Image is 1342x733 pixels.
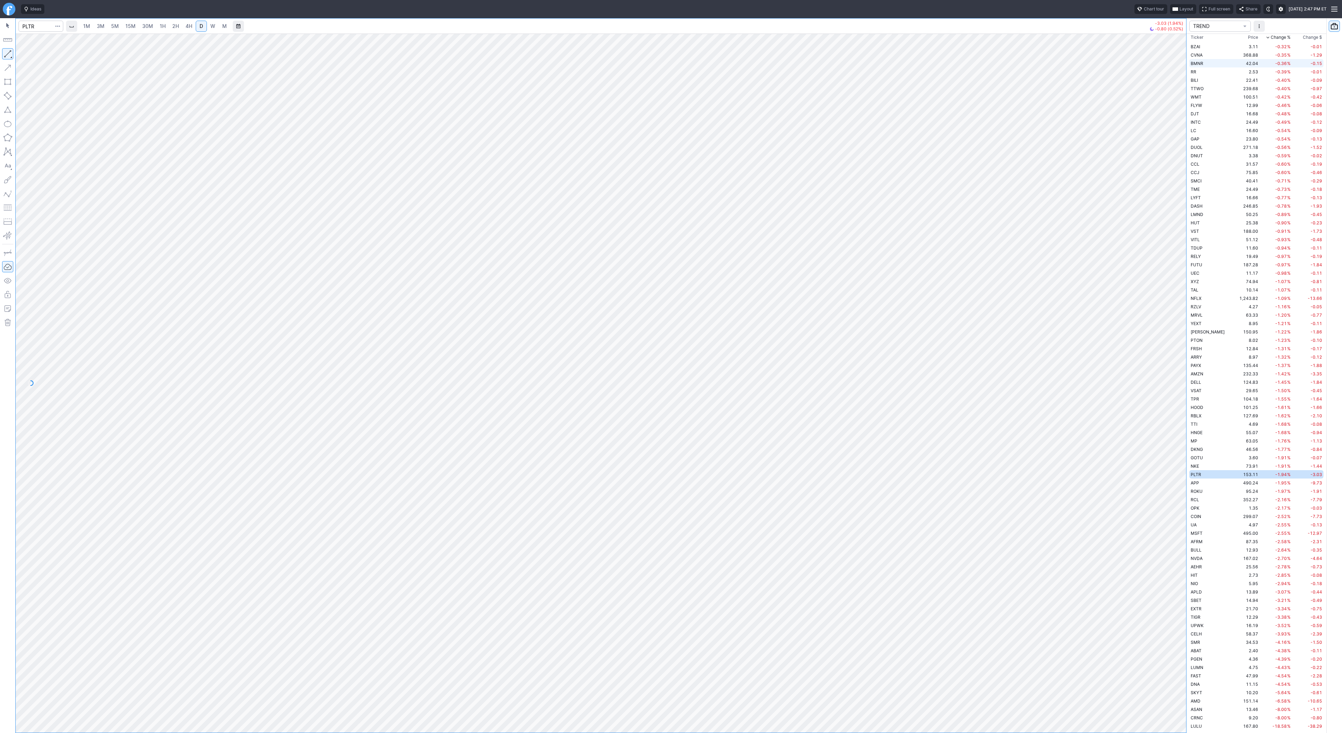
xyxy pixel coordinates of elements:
[1311,111,1322,116] span: -0.08
[1233,135,1260,143] td: 23.80
[1233,101,1260,109] td: 12.99
[1170,4,1196,14] button: Layout
[1287,120,1291,125] span: %
[1191,78,1198,83] span: BILI
[1191,229,1199,234] span: VST
[1311,78,1322,83] span: -0.09
[1233,269,1260,277] td: 11.17
[2,216,13,227] button: Position
[1233,252,1260,260] td: 19.49
[1287,220,1291,225] span: %
[1287,388,1291,393] span: %
[2,118,13,129] button: Ellipse
[19,21,63,32] input: Search
[1287,296,1291,301] span: %
[1311,245,1322,251] span: -0.11
[1311,170,1322,175] span: -0.46
[1311,380,1322,385] span: -1.84
[1311,103,1322,108] span: -0.06
[169,21,182,32] a: 2H
[1191,52,1203,58] span: CVNA
[1275,254,1287,259] span: -0.97
[1311,321,1322,326] span: -0.11
[1191,128,1196,133] span: LC
[1191,44,1200,49] span: BZAI
[1275,128,1287,133] span: -0.54
[1311,254,1322,259] span: -0.19
[1287,287,1291,293] span: %
[2,188,13,199] button: Elliott waves
[1311,161,1322,167] span: -0.19
[1191,245,1203,251] span: TDUP
[2,160,13,171] button: Text
[1287,78,1291,83] span: %
[1287,153,1291,158] span: %
[1275,187,1287,192] span: -0.73
[1275,136,1287,142] span: -0.54
[1233,353,1260,361] td: 8.97
[1287,203,1291,209] span: %
[1311,229,1322,234] span: -1.73
[1275,363,1287,368] span: -1.37
[1275,296,1287,301] span: -1.09
[1311,220,1322,225] span: -0.23
[219,21,230,32] a: M
[2,20,13,31] button: Mouse
[1191,145,1203,150] span: DUOL
[111,23,119,29] span: 5M
[1287,396,1291,402] span: %
[1276,4,1286,14] button: Settings
[1191,279,1199,284] span: XYZ
[1289,6,1327,13] span: [DATE] 2:47 PM ET
[53,21,63,32] button: Search
[1287,69,1291,74] span: %
[1275,229,1287,234] span: -0.91
[1233,93,1260,101] td: 100.51
[2,230,13,241] button: Anchored VWAP
[1275,245,1287,251] span: -0.94
[1275,94,1287,100] span: -0.42
[1287,271,1291,276] span: %
[1254,21,1265,32] button: More
[1275,212,1287,217] span: -0.89
[1233,227,1260,235] td: 188.00
[1233,311,1260,319] td: 63.33
[1275,178,1287,184] span: -0.71
[1275,86,1287,91] span: -0.40
[2,104,13,115] button: Triangle
[1193,23,1240,30] span: TREND
[1287,329,1291,335] span: %
[1275,69,1287,74] span: -0.39
[1246,6,1257,13] span: Share
[1144,6,1164,13] span: Chart tour
[1271,34,1291,41] span: Change %
[1191,103,1202,108] span: FLYW
[1311,94,1322,100] span: -0.42
[1191,405,1203,410] span: HOOD
[1287,44,1291,49] span: %
[1233,210,1260,218] td: 50.25
[1287,262,1291,267] span: %
[1287,413,1291,418] span: %
[1275,52,1287,58] span: -0.35
[1233,143,1260,151] td: 271.18
[1287,229,1291,234] span: %
[1208,6,1230,13] span: Full screen
[1311,338,1322,343] span: -0.10
[1287,405,1291,410] span: %
[142,23,153,29] span: 30M
[1191,413,1202,418] span: RBLX
[200,23,203,29] span: D
[1233,177,1260,185] td: 40.41
[1311,346,1322,351] span: -0.17
[1275,170,1287,175] span: -0.60
[1287,128,1291,133] span: %
[1191,120,1201,125] span: INTC
[1233,218,1260,227] td: 25.38
[1191,212,1203,217] span: LMND
[21,4,44,14] button: Ideas
[1191,304,1201,309] span: RZLV
[1275,237,1287,242] span: -0.93
[1233,151,1260,160] td: 3.38
[1233,361,1260,369] td: 135.44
